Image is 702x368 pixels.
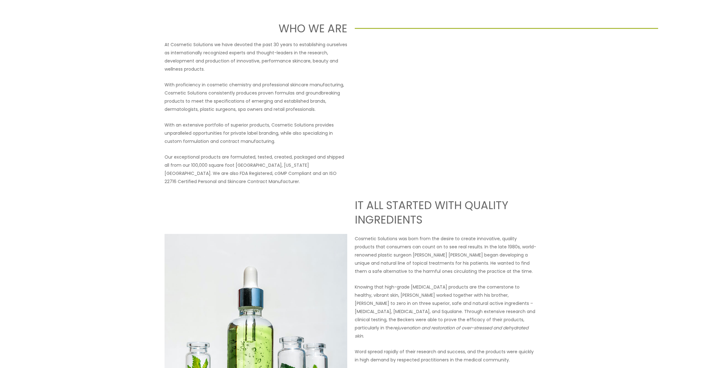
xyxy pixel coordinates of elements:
[355,325,528,339] em: rejuvenation and restoration of over-stressed and dehydrated skin.
[165,81,347,113] p: With proficiency in cosmetic chemistry and professional skincare manufacturing, Cosmetic Solution...
[44,21,348,36] h1: WHO WE ARE
[165,41,347,73] p: At Cosmetic Solutions we have devoted the past 30 years to establishing ourselves as internationa...
[355,198,537,227] h2: IT ALL STARTED WITH QUALITY INGREDIENTS
[165,121,347,145] p: With an extensive portfolio of superior products, Cosmetic Solutions provides unparalleled opport...
[165,153,347,186] p: Our exceptional products are formulated, tested, created, packaged and shipped all from our 100,0...
[355,348,537,364] p: Word spread rapidly of their research and success, and the products were quickly in high demand b...
[355,235,537,275] p: Cosmetic Solutions was born from the desire to create innovative, quality products that consumers...
[355,41,537,143] iframe: Get to know Cosmetic Solutions Private Label Skin Care
[355,283,537,340] p: Knowing that high-grade [MEDICAL_DATA] products are the cornerstone to healthy, vibrant skin, [PE...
